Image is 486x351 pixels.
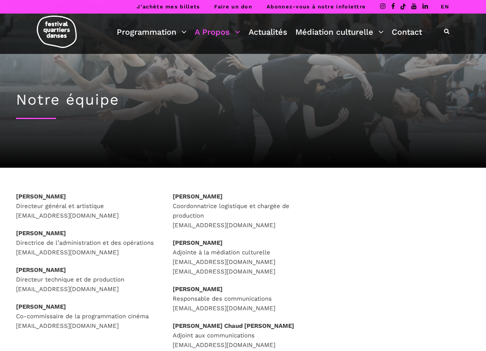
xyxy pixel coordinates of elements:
[173,193,223,200] strong: [PERSON_NAME]
[16,266,66,274] strong: [PERSON_NAME]
[195,25,240,39] a: A Propos
[16,228,157,257] p: Directrice de l’administration et des opérations [EMAIL_ADDRESS][DOMAIN_NAME]
[16,193,66,200] strong: [PERSON_NAME]
[173,239,223,246] strong: [PERSON_NAME]
[117,25,187,39] a: Programmation
[441,4,449,10] a: EN
[173,238,313,276] p: Adjointe à la médiation culturelle [EMAIL_ADDRESS][DOMAIN_NAME] [EMAIL_ADDRESS][DOMAIN_NAME]
[37,16,77,48] img: logo-fqd-med
[267,4,366,10] a: Abonnez-vous à notre infolettre
[392,25,422,39] a: Contact
[173,192,313,230] p: Coordonnatrice logistique et chargée de production [EMAIL_ADDRESS][DOMAIN_NAME]
[16,91,470,109] h1: Notre équipe
[295,25,384,39] a: Médiation culturelle
[16,302,157,331] p: Co-commissaire de la programmation cinéma [EMAIL_ADDRESS][DOMAIN_NAME]
[16,192,157,220] p: Directeur général et artistique [EMAIL_ADDRESS][DOMAIN_NAME]
[173,286,223,293] strong: [PERSON_NAME]
[214,4,252,10] a: Faire un don
[16,303,66,310] strong: [PERSON_NAME]
[173,322,294,329] strong: [PERSON_NAME] Chaud [PERSON_NAME]
[173,284,313,313] p: Responsable des communications [EMAIL_ADDRESS][DOMAIN_NAME]
[16,265,157,294] p: Directeur technique et de production [EMAIL_ADDRESS][DOMAIN_NAME]
[137,4,200,10] a: J’achète mes billets
[173,321,313,350] p: Adjoint aux communications [EMAIL_ADDRESS][DOMAIN_NAME]
[16,230,66,237] strong: [PERSON_NAME]
[249,25,287,39] a: Actualités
